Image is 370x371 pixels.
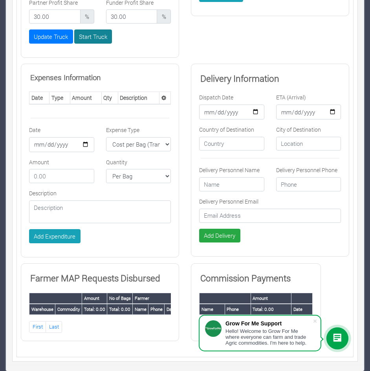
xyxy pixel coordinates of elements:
th: Farmer [133,293,200,304]
input: Name [199,177,264,191]
label: Quantity [106,158,127,166]
th: Name [133,304,148,315]
label: City of Destination [276,125,321,134]
input: Date [29,137,94,152]
b: Farmer MAP Requests Disbursed [30,272,160,284]
button: Start Truck [74,29,112,44]
label: Description [29,189,57,197]
b: Expenses Information [30,72,101,82]
label: ETA (Arrival) [276,93,306,101]
th: Total: 0.00 [107,304,133,315]
th: Commodity [55,304,82,315]
span: % [157,9,171,24]
th: Amount [82,293,107,304]
input: Phone [276,177,341,191]
th: Warehouse [29,304,55,315]
th: Amount [70,92,101,104]
span: % [80,9,94,24]
button: Add Expenditure [29,229,81,243]
label: Delivery Personnel Name [199,166,260,174]
label: Expense Type [106,126,139,134]
th: Type [49,92,70,104]
input: Dispatch Time [199,105,264,119]
th: Total: 0.00 [82,304,107,315]
th: Description [118,92,159,104]
th: Amount [251,293,291,304]
th: Date Requested [165,304,200,315]
th: Date [29,92,49,104]
th: Qty [101,92,118,104]
th: Name [200,304,225,315]
th: Phone [148,304,165,315]
label: Date [29,126,40,134]
label: Country of Destination [199,125,254,134]
input: Location [276,137,341,151]
nav: Page Navigation [29,321,171,332]
th: Total: 0.00 [251,304,291,315]
input: ETA (Arrival) [276,105,341,119]
button: Update Truck [29,29,73,44]
div: Grow For Me Support [225,320,313,327]
label: Dispatch Date [199,93,233,101]
b: Commission Payments [200,272,291,284]
a: First [29,321,46,332]
input: 0 [29,9,81,24]
input: 0.00 [29,169,94,183]
a: Last [46,321,62,332]
b: Delivery Information [200,72,279,84]
th: Date [291,304,312,315]
div: Hello! Welcome to Grow For Me where everyone can farm and trade Agric commodities. I'm here to help. [225,328,313,346]
label: Delivery Personnel Phone [276,166,337,174]
input: 0 [106,9,158,24]
label: Amount [29,158,49,166]
button: Add Delivery [199,229,240,243]
input: Email Address [199,209,341,223]
label: Delivery Personnel Email [199,197,258,206]
input: Country [199,137,264,151]
th: No of Bags [107,293,133,304]
th: Phone [225,304,251,315]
